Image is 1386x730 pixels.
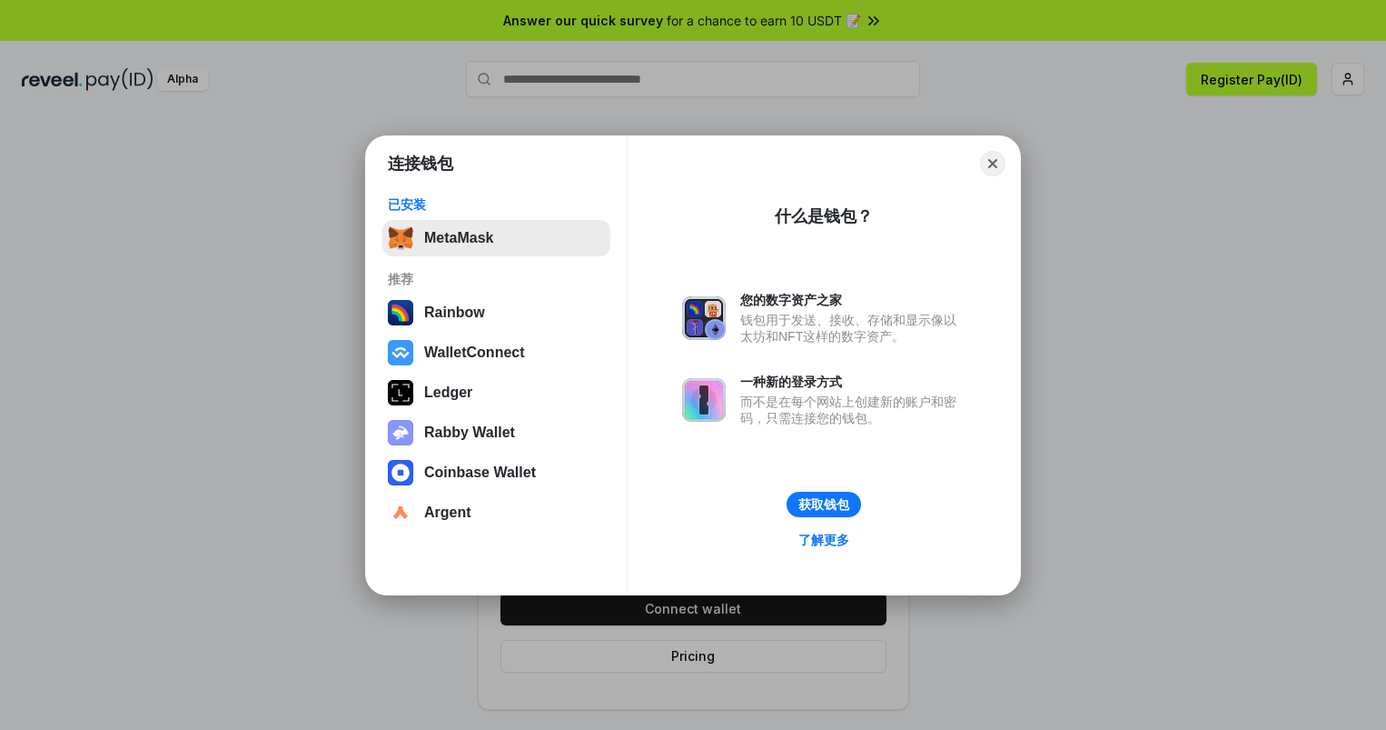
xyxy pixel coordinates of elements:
h1: 连接钱包 [388,153,453,175]
div: 一种新的登录方式 [740,374,965,390]
img: svg+xml,%3Csvg%20width%3D%2228%22%20height%3D%2228%22%20viewBox%3D%220%200%2028%2028%22%20fill%3D... [388,460,413,485]
button: WalletConnect [382,335,610,371]
div: Rabby Wallet [424,425,515,441]
img: svg+xml,%3Csvg%20xmlns%3D%22http%3A%2F%2Fwww.w3.org%2F2000%2Fsvg%22%20fill%3D%22none%22%20viewBox... [388,420,413,445]
button: 获取钱包 [787,492,861,517]
div: 什么是钱包？ [775,205,873,227]
div: WalletConnect [424,345,525,361]
button: Ledger [382,375,610,411]
img: svg+xml,%3Csvg%20fill%3D%22none%22%20height%3D%2233%22%20viewBox%3D%220%200%2035%2033%22%20width%... [388,225,413,251]
img: svg+xml,%3Csvg%20width%3D%2228%22%20height%3D%2228%22%20viewBox%3D%220%200%2028%2028%22%20fill%3D... [388,500,413,525]
div: Argent [424,505,471,521]
div: 而不是在每个网站上创建新的账户和密码，只需连接您的钱包。 [740,394,965,426]
img: svg+xml,%3Csvg%20width%3D%2228%22%20height%3D%2228%22%20viewBox%3D%220%200%2028%2028%22%20fill%3D... [388,340,413,365]
button: Close [980,151,1005,176]
div: Coinbase Wallet [424,465,536,481]
div: 已安装 [388,196,605,213]
button: Rainbow [382,295,610,331]
div: MetaMask [424,230,493,246]
div: Ledger [424,385,472,401]
div: 推荐 [388,271,605,287]
button: Argent [382,495,610,531]
div: 您的数字资产之家 [740,292,965,308]
div: 获取钱包 [798,496,849,513]
button: MetaMask [382,220,610,256]
button: Rabby Wallet [382,415,610,451]
img: svg+xml,%3Csvg%20xmlns%3D%22http%3A%2F%2Fwww.w3.org%2F2000%2Fsvg%22%20width%3D%2228%22%20height%3... [388,380,413,405]
img: svg+xml,%3Csvg%20width%3D%22120%22%20height%3D%22120%22%20viewBox%3D%220%200%20120%20120%22%20fil... [388,300,413,325]
a: 了解更多 [787,528,860,552]
div: 钱包用于发送、接收、存储和显示像以太坊和NFT这样的数字资产。 [740,312,965,345]
div: 了解更多 [798,532,849,548]
button: Coinbase Wallet [382,455,610,491]
img: svg+xml,%3Csvg%20xmlns%3D%22http%3A%2F%2Fwww.w3.org%2F2000%2Fsvg%22%20fill%3D%22none%22%20viewBox... [682,378,726,422]
img: svg+xml,%3Csvg%20xmlns%3D%22http%3A%2F%2Fwww.w3.org%2F2000%2Fsvg%22%20fill%3D%22none%22%20viewBox... [682,296,726,340]
div: Rainbow [424,305,485,321]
